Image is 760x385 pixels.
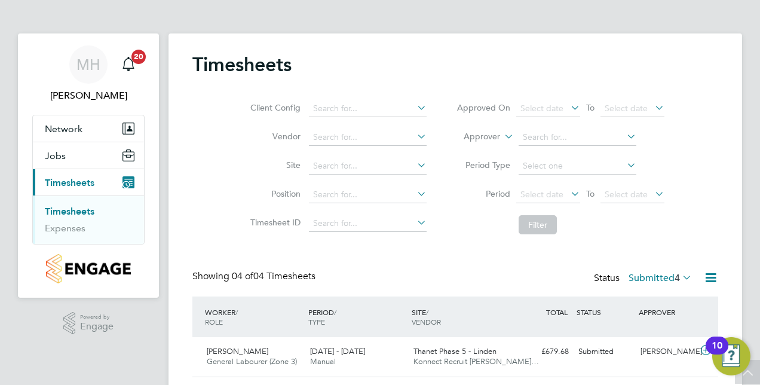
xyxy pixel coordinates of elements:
span: 04 Timesheets [232,270,315,282]
input: Select one [519,158,636,175]
div: WORKER [202,301,305,332]
span: [PERSON_NAME] [207,346,268,356]
span: To [583,186,598,201]
span: Network [45,123,82,135]
a: 20 [117,45,140,84]
span: Timesheets [45,177,94,188]
button: Network [33,115,144,142]
a: Timesheets [45,206,94,217]
div: Timesheets [33,195,144,244]
span: Matt Hugo [32,88,145,103]
nav: Main navigation [18,33,159,298]
label: Client Config [247,102,301,113]
div: SITE [409,301,512,332]
label: Vendor [247,131,301,142]
a: Powered byEngage [63,312,114,335]
span: Powered by [80,312,114,322]
label: Period Type [456,160,510,170]
span: General Labourer (Zone 3) [207,356,297,366]
div: Submitted [574,342,636,362]
button: Open Resource Center, 10 new notifications [712,337,750,375]
span: 04 of [232,270,253,282]
span: Jobs [45,150,66,161]
h2: Timesheets [192,53,292,77]
img: countryside-properties-logo-retina.png [46,254,130,283]
div: PERIOD [305,301,409,332]
span: / [235,307,238,317]
button: Timesheets [33,169,144,195]
span: ROLE [205,317,223,326]
button: Filter [519,215,557,234]
label: Timesheet ID [247,217,301,228]
span: MH [76,57,100,72]
span: 20 [131,50,146,64]
span: 4 [675,272,680,284]
input: Search for... [309,100,427,117]
div: £679.68 [511,342,574,362]
div: Status [594,270,694,287]
span: Select date [520,103,563,114]
input: Search for... [519,129,636,146]
span: [DATE] - [DATE] [310,346,365,356]
div: Showing [192,270,318,283]
span: TYPE [308,317,325,326]
span: TOTAL [546,307,568,317]
span: Manual [310,356,336,366]
a: Expenses [45,222,85,234]
span: Konnect Recruit [PERSON_NAME]… [413,356,539,366]
span: VENDOR [412,317,441,326]
div: APPROVER [636,301,698,323]
span: Thanet Phase 5 - Linden [413,346,497,356]
label: Submitted [629,272,692,284]
input: Search for... [309,129,427,146]
a: MH[PERSON_NAME] [32,45,145,103]
label: Site [247,160,301,170]
span: / [426,307,428,317]
div: [PERSON_NAME] [636,342,698,362]
span: Engage [80,322,114,332]
div: STATUS [574,301,636,323]
a: Go to home page [32,254,145,283]
button: Jobs [33,142,144,169]
span: Select date [605,189,648,200]
input: Search for... [309,158,427,175]
div: 10 [712,346,722,361]
label: Position [247,188,301,199]
label: Approved On [456,102,510,113]
input: Search for... [309,187,427,203]
span: Select date [605,103,648,114]
input: Search for... [309,215,427,232]
label: Period [456,188,510,199]
label: Approver [446,131,500,143]
span: Select date [520,189,563,200]
span: To [583,100,598,115]
span: / [334,307,336,317]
